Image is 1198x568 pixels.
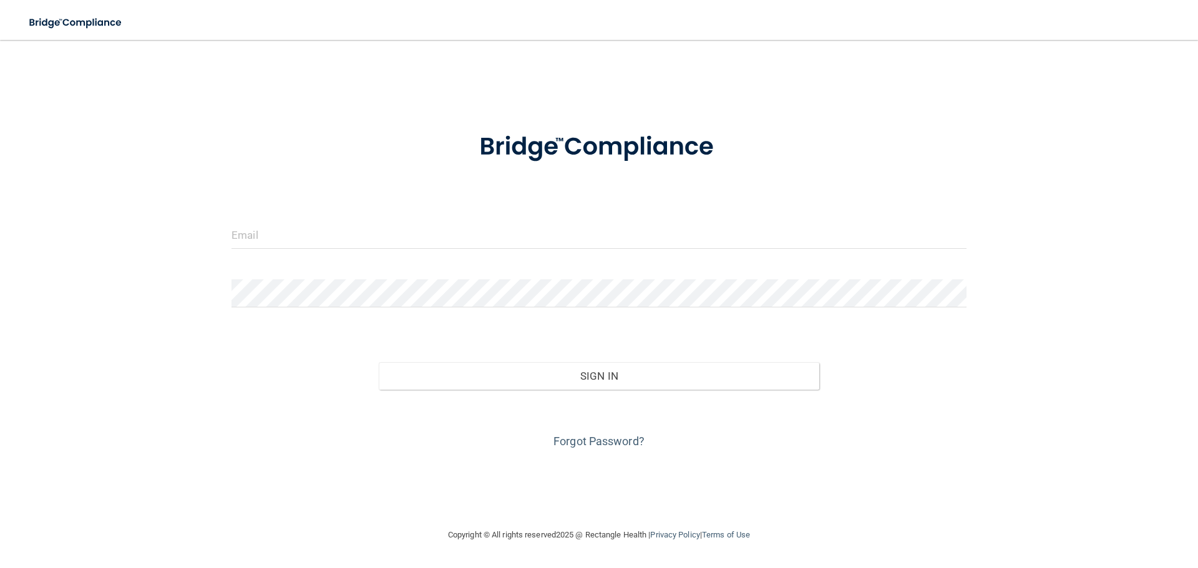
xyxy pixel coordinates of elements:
[379,362,820,390] button: Sign In
[371,515,827,555] div: Copyright © All rights reserved 2025 @ Rectangle Health | |
[553,435,645,448] a: Forgot Password?
[650,530,699,539] a: Privacy Policy
[19,10,134,36] img: bridge_compliance_login_screen.278c3ca4.svg
[702,530,750,539] a: Terms of Use
[231,221,967,249] input: Email
[454,115,744,180] img: bridge_compliance_login_screen.278c3ca4.svg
